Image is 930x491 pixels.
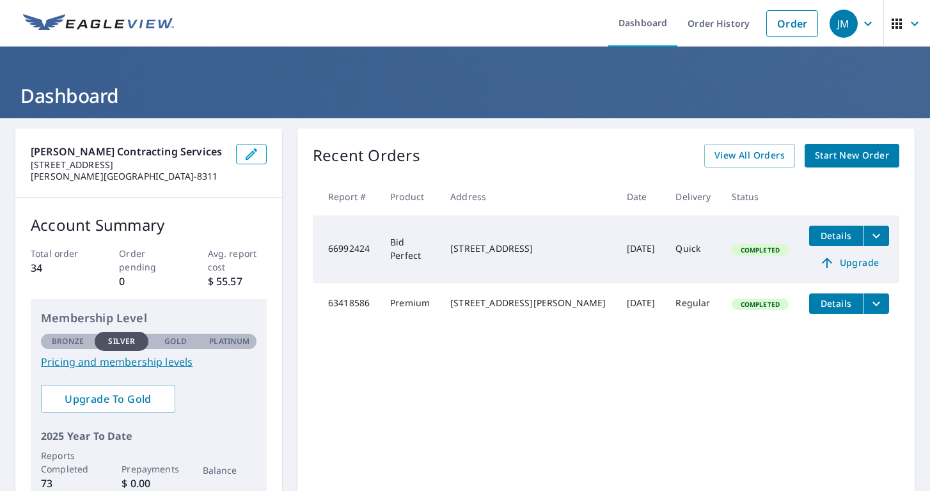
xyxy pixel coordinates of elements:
th: Product [380,178,440,215]
div: [STREET_ADDRESS][PERSON_NAME] [450,297,606,309]
p: Avg. report cost [208,247,267,274]
td: 63418586 [313,283,380,324]
p: Silver [108,336,135,347]
p: 34 [31,260,90,276]
button: detailsBtn-66992424 [809,226,863,246]
td: Premium [380,283,440,324]
p: Reports Completed [41,449,95,476]
a: Upgrade [809,253,889,273]
td: Bid Perfect [380,215,440,283]
div: JM [830,10,858,38]
p: Prepayments [122,462,175,476]
p: $ 55.57 [208,274,267,289]
div: [STREET_ADDRESS] [450,242,606,255]
th: Report # [313,178,380,215]
span: Completed [733,300,787,309]
p: [PERSON_NAME] Contracting Services [31,144,226,159]
th: Status [721,178,799,215]
td: Quick [665,215,721,283]
p: Account Summary [31,214,267,237]
span: Start New Order [815,148,889,164]
p: Total order [31,247,90,260]
p: Platinum [209,336,249,347]
td: Regular [665,283,721,324]
a: Upgrade To Gold [41,385,175,413]
span: Upgrade To Gold [51,392,165,406]
p: Recent Orders [313,144,420,168]
span: View All Orders [714,148,785,164]
p: 2025 Year To Date [41,428,256,444]
button: detailsBtn-63418586 [809,293,863,314]
button: filesDropdownBtn-63418586 [863,293,889,314]
span: Details [817,297,855,309]
p: [PERSON_NAME][GEOGRAPHIC_DATA]-8311 [31,171,226,182]
p: Gold [164,336,186,347]
span: Completed [733,245,787,254]
img: EV Logo [23,14,174,33]
p: Membership Level [41,309,256,327]
th: Delivery [665,178,721,215]
p: $ 0.00 [122,476,175,491]
p: Order pending [119,247,178,274]
h1: Dashboard [15,82,915,109]
a: Order [766,10,818,37]
th: Address [440,178,616,215]
span: Details [817,230,855,242]
a: View All Orders [704,144,795,168]
span: Upgrade [817,255,881,270]
a: Pricing and membership levels [41,354,256,370]
td: [DATE] [617,215,666,283]
td: [DATE] [617,283,666,324]
p: [STREET_ADDRESS] [31,159,226,171]
p: 0 [119,274,178,289]
a: Start New Order [805,144,899,168]
th: Date [617,178,666,215]
p: Bronze [52,336,84,347]
p: 73 [41,476,95,491]
td: 66992424 [313,215,380,283]
p: Balance [203,464,256,477]
button: filesDropdownBtn-66992424 [863,226,889,246]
